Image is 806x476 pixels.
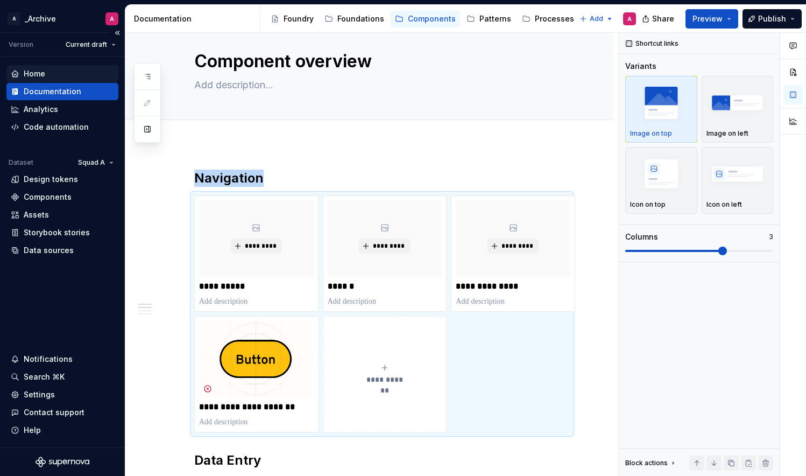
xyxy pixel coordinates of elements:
button: placeholderIcon on left [702,147,774,214]
button: Add [576,11,617,26]
div: Documentation [24,86,81,97]
a: Settings [6,386,118,403]
h2: Data Entry [194,452,570,469]
div: Storybook stories [24,227,90,238]
img: placeholder [706,83,769,122]
div: Processes [535,13,574,24]
button: placeholderImage on left [702,76,774,143]
div: Variants [625,61,656,72]
textarea: Component overview [192,48,568,74]
div: Foundations [337,13,384,24]
p: Image on top [630,129,672,138]
button: Help [6,422,118,439]
button: Current draft [61,37,121,52]
a: Analytics [6,101,118,118]
div: Code automation [24,122,89,132]
button: placeholderImage on top [625,76,697,143]
button: Share [637,9,681,29]
span: Current draft [66,40,107,49]
a: Patterns [462,10,515,27]
a: Components [6,188,118,206]
div: Dataset [9,158,33,167]
div: Page tree [266,8,574,30]
div: Patterns [479,13,511,24]
button: Squad A [73,155,118,170]
div: Search ⌘K [24,372,65,382]
div: Assets [24,209,49,220]
a: Components [391,10,460,27]
a: Storybook stories [6,224,118,241]
span: Add [590,15,603,23]
div: Data sources [24,245,74,256]
a: Data sources [6,242,118,259]
div: Home [24,68,45,79]
a: Assets [6,206,118,223]
p: Icon on top [630,200,666,209]
div: Components [24,192,72,202]
div: A [8,12,20,25]
button: placeholderIcon on top [625,147,697,214]
span: Preview [692,13,723,24]
a: Design tokens [6,171,118,188]
span: Squad A [78,158,105,167]
a: Foundry [266,10,318,27]
a: Code automation [6,118,118,136]
div: A [110,15,114,23]
img: placeholder [706,154,769,193]
p: 3 [769,233,773,241]
button: Preview [685,9,738,29]
div: Analytics [24,104,58,115]
button: Publish [743,9,802,29]
button: Collapse sidebar [110,25,125,40]
div: _Archive [25,13,56,24]
div: Components [408,13,456,24]
img: placeholder [630,154,692,193]
button: Contact support [6,404,118,421]
a: Home [6,65,118,82]
h2: Navigation [194,170,570,187]
div: Contact support [24,407,84,418]
a: Processes [518,10,578,27]
img: fba26494-9e61-4ed1-9911-942131753e24.png [199,321,314,397]
p: Image on left [706,129,748,138]
span: Publish [758,13,786,24]
svg: Supernova Logo [36,457,89,467]
div: Settings [24,389,55,400]
div: Notifications [24,354,73,365]
div: A [627,15,632,23]
button: A_ArchiveA [2,7,123,30]
div: Columns [625,232,658,242]
button: Notifications [6,351,118,368]
p: Icon on left [706,200,742,209]
div: Documentation [134,13,255,24]
div: Help [24,425,41,436]
a: Foundations [320,10,388,27]
div: Design tokens [24,174,78,185]
button: Search ⌘K [6,368,118,386]
div: Version [9,40,33,49]
a: Documentation [6,83,118,100]
div: Foundry [284,13,314,24]
div: Block actions [625,456,677,471]
img: placeholder [630,83,692,122]
span: Share [652,13,674,24]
